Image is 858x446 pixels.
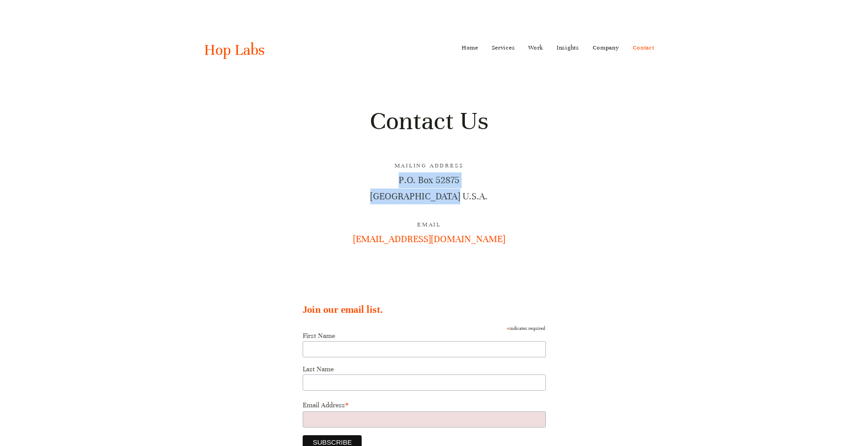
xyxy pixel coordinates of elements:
[492,41,515,55] a: Services
[204,220,654,230] h3: Email
[204,172,654,204] p: P.O. Box 52875 [GEOGRAPHIC_DATA] U.S.A.
[204,161,654,171] h3: Mailing Address
[557,41,579,55] a: Insights
[204,105,654,137] h1: Contact Us
[633,41,654,55] a: Contact
[303,365,545,373] label: Last Name
[528,41,543,55] a: Work
[204,41,265,59] a: Hop Labs
[303,332,545,340] label: First Name
[593,41,619,55] a: Company
[303,303,555,316] h2: Join our email list.
[353,234,505,245] a: [EMAIL_ADDRESS][DOMAIN_NAME]
[303,323,545,332] div: indicates required
[303,398,545,410] label: Email Address
[462,41,478,55] a: Home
